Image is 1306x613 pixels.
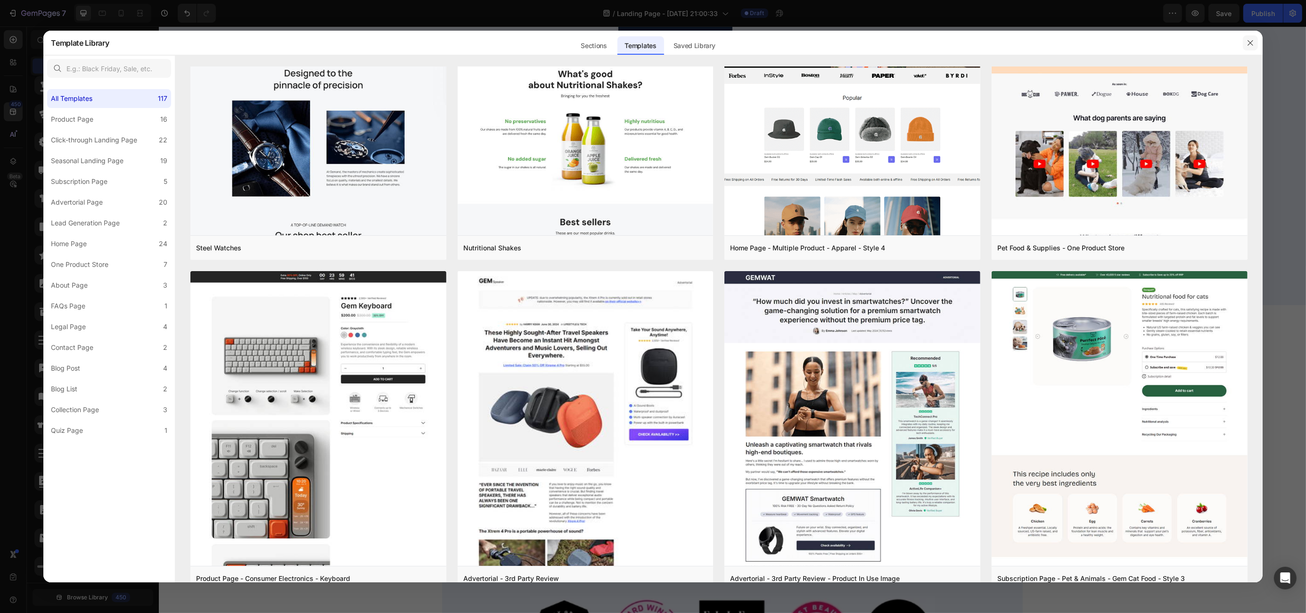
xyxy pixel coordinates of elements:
[163,383,167,395] div: 2
[47,59,171,78] input: E.g.: Black Friday, Sale, etc.
[164,259,167,270] div: 7
[164,425,167,436] div: 1
[997,573,1185,584] div: Subscription Page - Pet & Animals - Gem Cat Food - Style 3
[997,242,1125,254] div: Pet Food & Supplies - One Product Store
[51,238,87,249] div: Home Page
[371,315,776,341] h2: When You Compare, There Is No Comparison.
[51,93,92,104] div: All Templates
[51,300,85,312] div: FAQs Page
[357,121,447,131] p: Sed ut perspiciatis
[346,230,801,240] p: 30-day money-back guarantee included
[163,363,167,374] div: 4
[573,36,614,55] div: Sections
[163,321,167,332] div: 4
[51,197,103,208] div: Advertorial Page
[730,242,885,254] div: Home Page - Multiple Product - Apparel - Style 4
[1274,567,1297,589] div: Open Intercom Messenger
[164,300,167,312] div: 1
[163,280,167,291] div: 3
[463,242,521,254] div: Nutritional Shakes
[159,238,167,249] div: 24
[357,157,447,167] p: Sed ut perspiciatis
[51,342,93,353] div: Contact Page
[51,363,80,374] div: Blog Post
[51,217,120,229] div: Lead Generation Page
[158,93,167,104] div: 117
[160,155,167,166] div: 19
[164,176,167,187] div: 5
[163,217,167,229] div: 2
[196,573,350,584] div: Product Page - Consumer Electronics - Keyboard
[196,242,241,254] div: Steel Watches
[163,342,167,353] div: 2
[51,134,137,146] div: Click-through Landing Page
[51,280,88,291] div: About Page
[51,155,123,166] div: Seasonal Landing Page
[51,404,99,415] div: Collection Page
[51,321,86,332] div: Legal Page
[617,36,664,55] div: Templates
[371,293,776,306] div: [PERSON_NAME] WORKS DIFFERENTLY
[730,573,900,584] div: Advertorial - 3rd Party Review - Product In Use Image
[463,573,559,584] div: Advertorial - 3rd Party Review
[51,383,77,395] div: Blog List
[51,176,107,187] div: Subscription Page
[51,31,109,55] h2: Template Library
[51,425,83,436] div: Quiz Page
[160,114,167,125] div: 16
[501,202,647,224] button: SHOP NOW
[357,85,447,95] p: Sed ut perspiciatis unde
[357,50,447,59] p: Sed ut perspiciatis
[163,404,167,415] div: 3
[51,114,93,125] div: Product Page
[371,351,776,541] img: Alt image
[159,134,167,146] div: 22
[666,36,723,55] div: Saved Library
[159,197,167,208] div: 20
[553,208,595,218] div: SHOP NOW
[51,259,108,270] div: One Product Store
[357,14,447,24] p: Sed ut perspiciatis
